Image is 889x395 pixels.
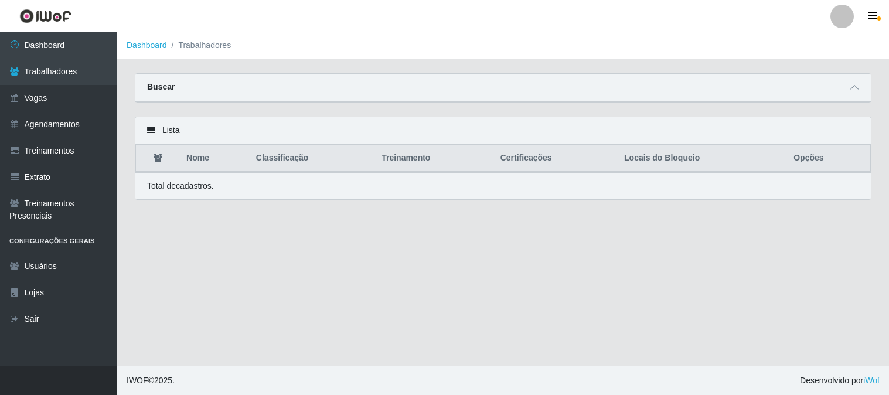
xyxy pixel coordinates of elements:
[135,117,871,144] div: Lista
[147,82,175,91] strong: Buscar
[374,145,493,172] th: Treinamento
[249,145,374,172] th: Classificação
[19,9,71,23] img: CoreUI Logo
[147,180,214,192] p: Total de cadastros.
[167,39,231,52] li: Trabalhadores
[127,40,167,50] a: Dashboard
[493,145,617,172] th: Certificações
[117,32,889,59] nav: breadcrumb
[127,376,148,385] span: IWOF
[786,145,870,172] th: Opções
[179,145,249,172] th: Nome
[800,374,880,387] span: Desenvolvido por
[863,376,880,385] a: iWof
[127,374,175,387] span: © 2025 .
[617,145,786,172] th: Locais do Bloqueio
